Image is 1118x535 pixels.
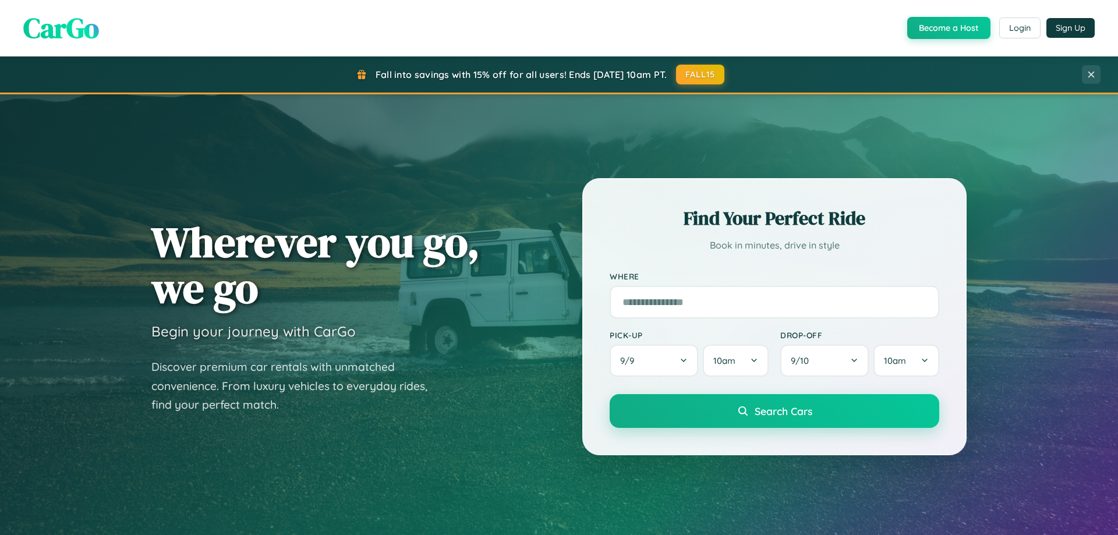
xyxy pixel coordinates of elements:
[791,355,815,366] span: 9 / 10
[999,17,1041,38] button: Login
[610,330,769,340] label: Pick-up
[376,69,667,80] span: Fall into savings with 15% off for all users! Ends [DATE] 10am PT.
[151,323,356,340] h3: Begin your journey with CarGo
[703,345,769,377] button: 10am
[780,345,869,377] button: 9/10
[873,345,939,377] button: 10am
[755,405,812,417] span: Search Cars
[151,357,443,414] p: Discover premium car rentals with unmatched convenience. From luxury vehicles to everyday rides, ...
[676,65,725,84] button: FALL15
[610,271,939,281] label: Where
[884,355,906,366] span: 10am
[610,394,939,428] button: Search Cars
[23,9,99,47] span: CarGo
[610,237,939,254] p: Book in minutes, drive in style
[713,355,735,366] span: 10am
[780,330,939,340] label: Drop-off
[151,219,480,311] h1: Wherever you go, we go
[620,355,640,366] span: 9 / 9
[907,17,990,39] button: Become a Host
[1046,18,1095,38] button: Sign Up
[610,345,698,377] button: 9/9
[610,206,939,231] h2: Find Your Perfect Ride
